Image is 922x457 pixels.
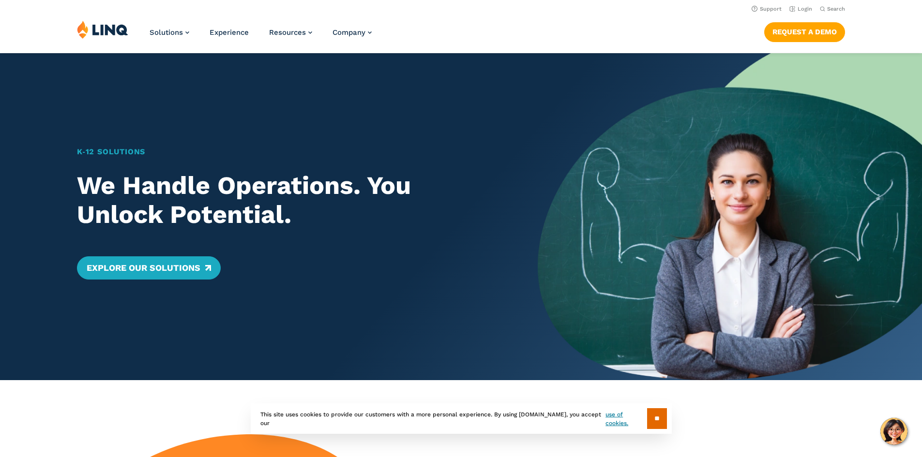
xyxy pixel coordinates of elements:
[150,28,183,37] span: Solutions
[210,28,249,37] a: Experience
[880,418,907,445] button: Hello, have a question? Let’s chat.
[269,28,306,37] span: Resources
[77,256,221,280] a: Explore Our Solutions
[605,410,647,428] a: use of cookies.
[752,6,782,12] a: Support
[150,20,372,52] nav: Primary Navigation
[789,6,812,12] a: Login
[333,28,365,37] span: Company
[251,403,672,434] div: This site uses cookies to provide our customers with a more personal experience. By using [DOMAIN...
[820,5,845,13] button: Open Search Bar
[77,171,500,229] h2: We Handle Operations. You Unlock Potential.
[77,146,500,158] h1: K‑12 Solutions
[764,22,845,42] a: Request a Demo
[333,28,372,37] a: Company
[538,53,922,380] img: Home Banner
[827,6,845,12] span: Search
[269,28,312,37] a: Resources
[77,20,128,39] img: LINQ | K‑12 Software
[150,28,189,37] a: Solutions
[764,20,845,42] nav: Button Navigation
